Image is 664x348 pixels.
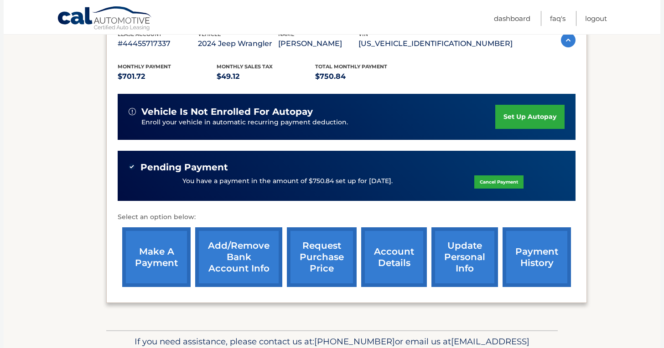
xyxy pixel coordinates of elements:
img: alert-white.svg [129,108,136,115]
p: 2024 Jeep Wrangler [198,37,278,50]
p: [PERSON_NAME] [278,37,358,50]
span: Total Monthly Payment [315,63,387,70]
span: Monthly Payment [118,63,171,70]
a: Logout [585,11,607,26]
a: make a payment [122,227,191,287]
p: $49.12 [217,70,316,83]
a: update personal info [431,227,498,287]
span: vehicle is not enrolled for autopay [141,106,313,118]
img: check-green.svg [129,164,135,170]
p: #44455717337 [118,37,198,50]
p: $750.84 [315,70,414,83]
span: [PHONE_NUMBER] [314,336,395,347]
a: payment history [503,227,571,287]
a: set up autopay [495,105,565,129]
a: request purchase price [287,227,357,287]
span: Pending Payment [140,162,228,173]
a: FAQ's [550,11,565,26]
a: Dashboard [494,11,530,26]
a: Add/Remove bank account info [195,227,282,287]
p: You have a payment in the amount of $750.84 set up for [DATE]. [182,176,393,186]
p: Enroll your vehicle in automatic recurring payment deduction. [141,118,495,128]
p: Select an option below: [118,212,576,223]
p: [US_VEHICLE_IDENTIFICATION_NUMBER] [358,37,513,50]
span: Monthly sales Tax [217,63,273,70]
a: Cal Automotive [57,6,153,32]
a: account details [361,227,427,287]
img: accordion-active.svg [561,33,576,47]
a: Cancel Payment [474,175,524,189]
p: $701.72 [118,70,217,83]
